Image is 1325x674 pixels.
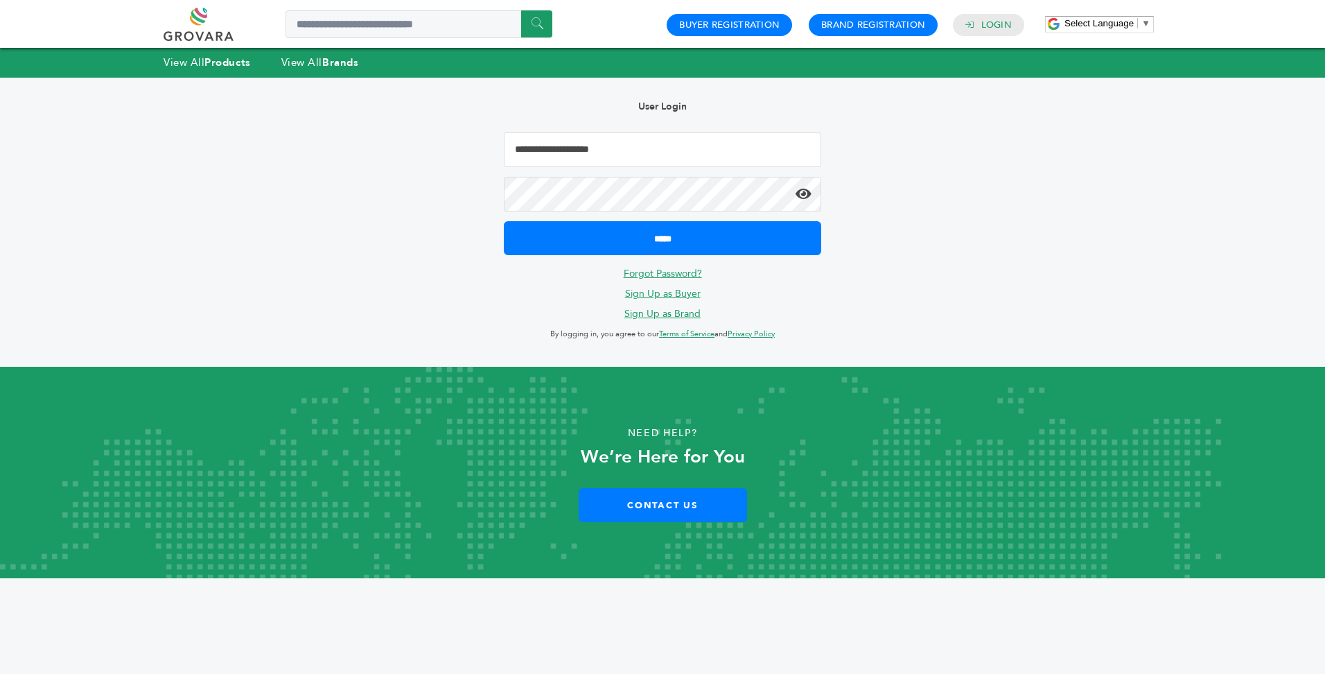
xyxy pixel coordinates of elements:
[504,326,821,343] p: By logging in, you agree to our and
[728,329,775,339] a: Privacy Policy
[638,100,687,113] b: User Login
[981,19,1012,31] a: Login
[624,267,702,280] a: Forgot Password?
[504,132,821,167] input: Email Address
[579,488,747,522] a: Contact Us
[504,177,821,211] input: Password
[286,10,552,38] input: Search a product or brand...
[624,307,701,320] a: Sign Up as Brand
[281,55,359,69] a: View AllBrands
[625,287,701,300] a: Sign Up as Buyer
[679,19,780,31] a: Buyer Registration
[581,444,745,469] strong: We’re Here for You
[1137,18,1138,28] span: ​
[821,19,925,31] a: Brand Registration
[322,55,358,69] strong: Brands
[164,55,251,69] a: View AllProducts
[659,329,714,339] a: Terms of Service
[1141,18,1150,28] span: ▼
[1064,18,1150,28] a: Select Language​
[204,55,250,69] strong: Products
[1064,18,1134,28] span: Select Language
[67,423,1259,444] p: Need Help?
